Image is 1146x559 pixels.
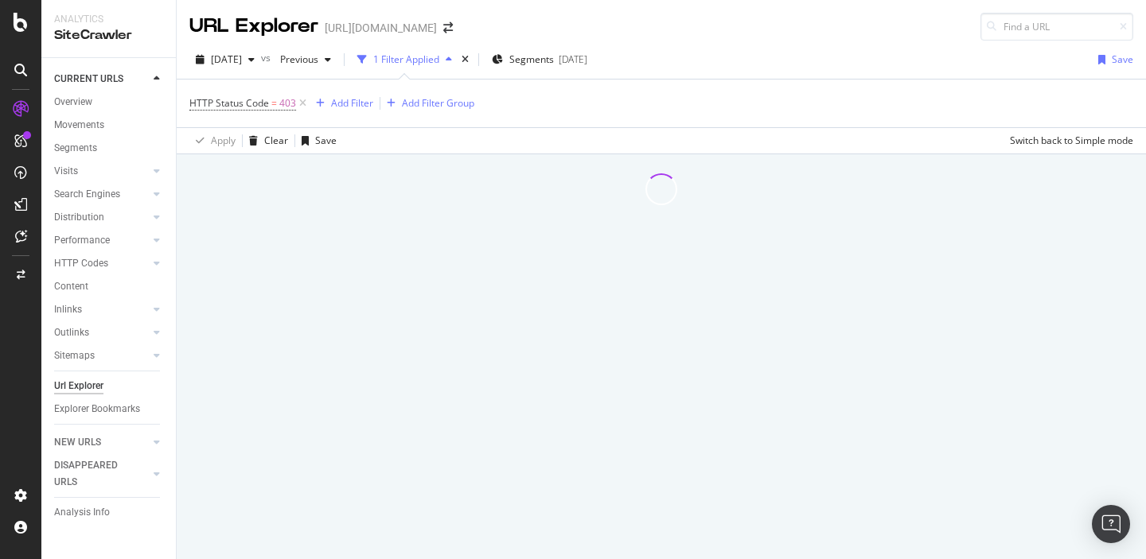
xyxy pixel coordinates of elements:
[54,71,123,87] div: CURRENT URLS
[54,301,149,318] a: Inlinks
[54,457,134,491] div: DISAPPEARED URLS
[373,52,439,66] div: 1 Filter Applied
[443,22,453,33] div: arrow-right-arrow-left
[54,504,110,521] div: Analysis Info
[54,255,149,272] a: HTTP Codes
[243,128,288,153] button: Clear
[54,163,78,180] div: Visits
[54,117,165,134] a: Movements
[279,92,296,115] span: 403
[261,51,274,64] span: vs
[211,52,242,66] span: 2025 Sep. 19th
[264,134,288,147] div: Clear
[980,13,1133,41] input: Find a URL
[54,209,104,226] div: Distribution
[1112,52,1133,66] div: Save
[509,52,554,66] span: Segments
[54,26,163,45] div: SiteCrawler
[325,20,437,36] div: [URL][DOMAIN_NAME]
[189,128,236,153] button: Apply
[1092,505,1130,543] div: Open Intercom Messenger
[274,47,337,72] button: Previous
[351,47,458,72] button: 1 Filter Applied
[54,401,140,417] div: Explorer Bookmarks
[189,13,318,40] div: URL Explorer
[54,401,165,417] a: Explorer Bookmarks
[54,71,149,87] a: CURRENT URLS
[1010,134,1133,147] div: Switch back to Simple mode
[54,117,104,134] div: Movements
[211,134,236,147] div: Apply
[54,434,101,451] div: NEW URLS
[54,255,108,272] div: HTTP Codes
[295,128,337,153] button: Save
[54,278,165,295] a: Content
[54,347,149,364] a: Sitemaps
[380,94,474,113] button: Add Filter Group
[54,504,165,521] a: Analysis Info
[54,434,149,451] a: NEW URLS
[54,140,165,157] a: Segments
[54,209,149,226] a: Distribution
[54,278,88,295] div: Content
[54,140,97,157] div: Segments
[54,163,149,180] a: Visits
[54,457,149,491] a: DISAPPEARED URLS
[54,94,92,111] div: Overview
[54,347,95,364] div: Sitemaps
[310,94,373,113] button: Add Filter
[1004,128,1133,153] button: Switch back to Simple mode
[54,232,149,249] a: Performance
[54,232,110,249] div: Performance
[271,96,277,110] span: =
[189,47,261,72] button: [DATE]
[458,52,472,68] div: times
[559,52,587,66] div: [DATE]
[402,96,474,110] div: Add Filter Group
[54,301,82,318] div: Inlinks
[54,324,149,341] a: Outlinks
[1092,47,1133,72] button: Save
[485,47,594,72] button: Segments[DATE]
[315,134,337,147] div: Save
[54,378,103,394] div: Url Explorer
[54,324,89,341] div: Outlinks
[189,96,269,110] span: HTTP Status Code
[274,52,318,66] span: Previous
[54,186,149,203] a: Search Engines
[54,94,165,111] a: Overview
[54,13,163,26] div: Analytics
[331,96,373,110] div: Add Filter
[54,186,120,203] div: Search Engines
[54,378,165,394] a: Url Explorer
